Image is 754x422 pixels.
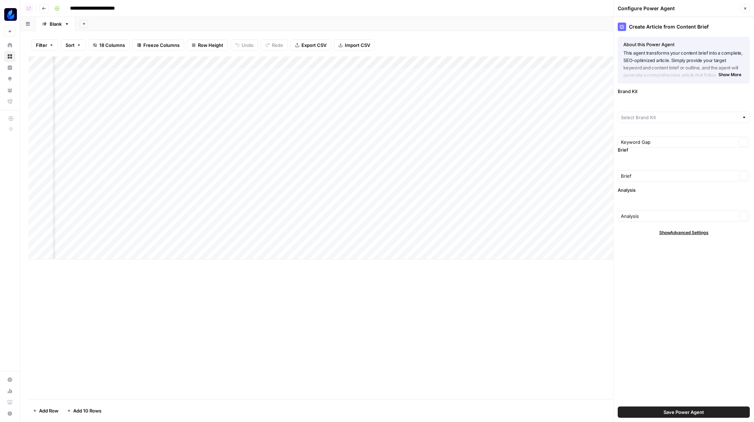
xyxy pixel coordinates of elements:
[623,41,744,48] div: About this Power Agent
[334,39,375,51] button: Import CSV
[291,39,331,51] button: Export CSV
[4,6,15,23] button: Workspace: AgentFire Content
[88,39,130,51] button: 18 Columns
[621,139,737,146] input: Keyword Gap
[618,23,750,31] div: Create Article from Content Brief
[345,42,370,49] span: Import CSV
[4,8,17,21] img: AgentFire Content Logo
[621,172,737,179] input: Brief
[73,407,101,414] span: Add 10 Rows
[618,88,750,95] label: Brand Kit
[623,49,744,79] p: This agent transforms your content brief into a complete, SEO-optimized article. Simply provide y...
[659,230,709,236] span: Show Advanced Settings
[50,20,62,27] div: Blank
[198,42,223,49] span: Row Height
[261,39,288,51] button: Redo
[29,405,63,416] button: Add Row
[99,42,125,49] span: 18 Columns
[187,39,228,51] button: Row Height
[716,70,744,79] button: Show More
[4,385,15,397] a: Usage
[61,39,86,51] button: Sort
[4,73,15,85] a: Opportunities
[31,39,58,51] button: Filter
[618,170,750,182] div: Provide your article outline or content brief with headers and section descriptions.
[618,186,750,194] label: Analysis
[132,39,184,51] button: Freeze Columns
[621,114,739,121] input: Select Brand Kit
[231,39,258,51] button: Undo
[143,42,180,49] span: Freeze Columns
[36,42,47,49] span: Filter
[242,42,254,49] span: Undo
[718,72,741,78] span: Show More
[4,62,15,73] a: Insights
[618,406,750,418] button: Save Power Agent
[618,146,750,153] label: Brief
[4,397,15,408] a: Learning Hub
[4,85,15,96] a: Your Data
[36,17,75,31] a: Blank
[4,51,15,62] a: Browse
[4,39,15,51] a: Home
[618,136,750,142] div: Enter the primary keyword you want this article to rank for.
[4,96,15,107] a: Flightpath
[39,407,58,414] span: Add Row
[4,408,15,419] button: Help + Support
[301,42,326,49] span: Export CSV
[272,42,283,49] span: Redo
[4,374,15,385] a: Settings
[618,210,750,222] div: Include any analysis or competitive research to inform the content creation.
[66,42,75,49] span: Sort
[621,213,737,220] input: Analysis
[63,405,106,416] button: Add 10 Rows
[663,409,704,416] span: Save Power Agent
